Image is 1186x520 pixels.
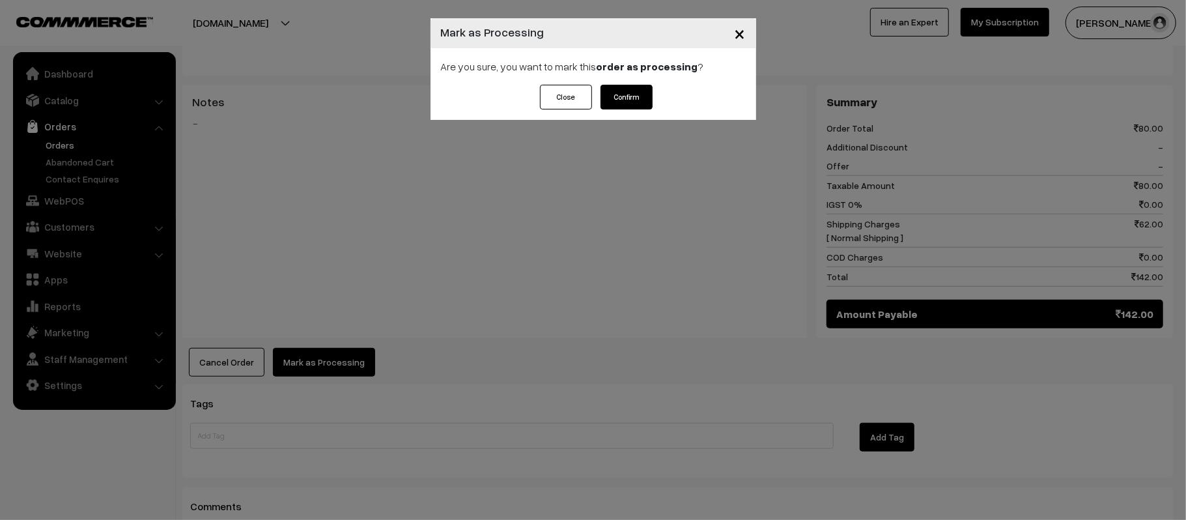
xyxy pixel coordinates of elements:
button: Confirm [600,85,653,109]
button: Close [540,85,592,109]
strong: order as processing [597,60,698,73]
div: Are you sure, you want to mark this ? [431,48,756,85]
span: × [735,21,746,45]
button: Close [724,13,756,53]
h4: Mark as Processing [441,23,544,41]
